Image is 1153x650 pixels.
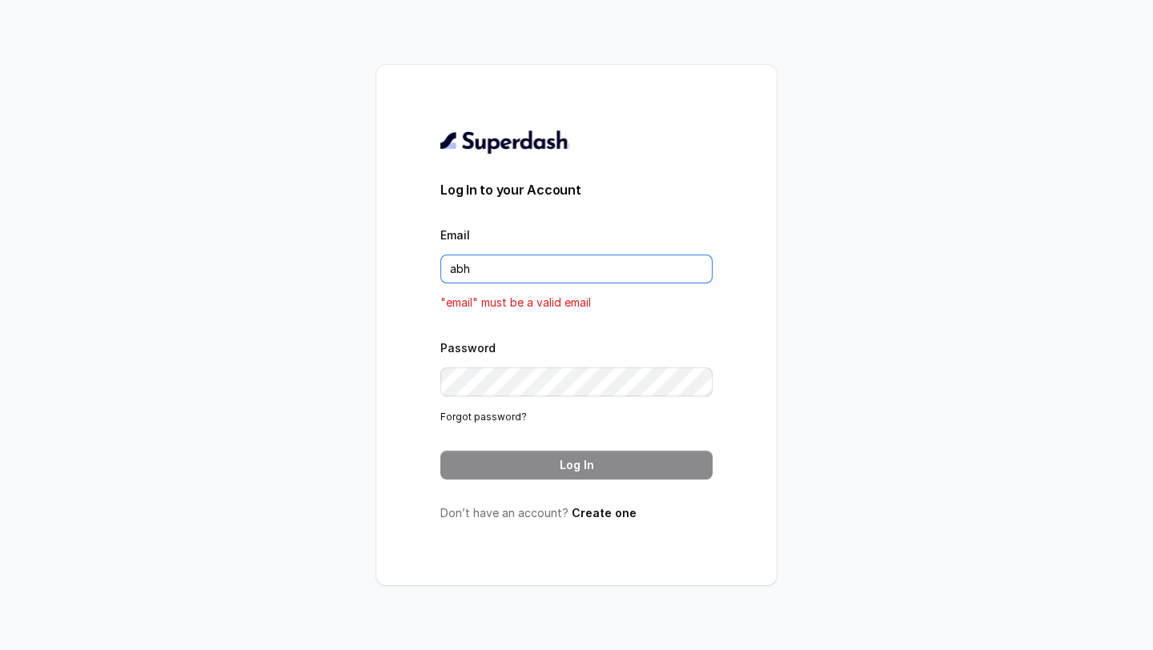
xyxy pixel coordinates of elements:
[440,180,713,199] h3: Log In to your Account
[440,451,713,479] button: Log In
[440,255,713,283] input: youremail@example.com
[440,341,496,355] label: Password
[440,293,713,312] p: "email" must be a valid email
[572,506,637,520] a: Create one
[440,129,569,154] img: light.svg
[440,505,713,521] p: Don’t have an account?
[440,228,470,242] label: Email
[440,411,527,423] a: Forgot password?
